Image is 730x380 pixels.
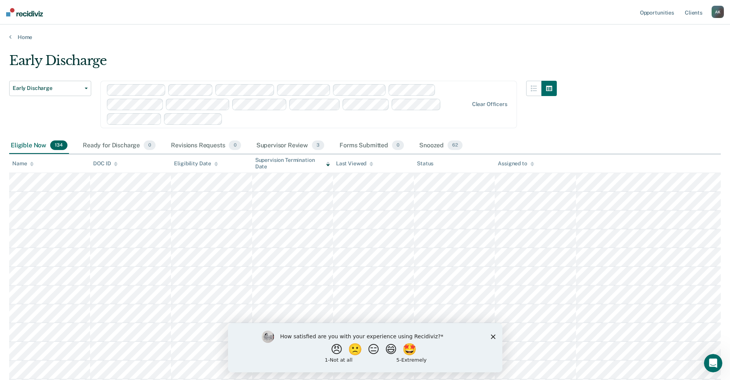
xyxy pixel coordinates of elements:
div: Status [417,160,433,167]
div: Eligible Now134 [9,137,69,154]
div: Supervisor Review3 [255,137,326,154]
span: 62 [448,140,463,150]
iframe: Intercom live chat [704,354,722,372]
span: Early Discharge [13,85,82,91]
div: Assigned to [498,160,534,167]
div: Clear officers [472,101,507,108]
div: Snoozed62 [418,137,464,154]
div: Forms Submitted0 [338,137,405,154]
button: AK [712,6,724,18]
div: Revisions Requests0 [169,137,242,154]
img: Recidiviz [6,8,43,16]
span: 3 [312,140,324,150]
div: Eligibility Date [174,160,218,167]
div: Early Discharge [9,53,557,75]
div: Last Viewed [336,160,373,167]
div: Ready for Discharge0 [81,137,157,154]
div: A K [712,6,724,18]
div: Name [12,160,34,167]
span: 0 [229,140,241,150]
div: DOC ID [93,160,118,167]
a: Home [9,34,721,41]
span: 134 [50,140,67,150]
button: Early Discharge [9,81,91,96]
span: 0 [144,140,156,150]
span: 0 [392,140,404,150]
iframe: Survey by Kim from Recidiviz [228,323,502,372]
div: Supervision Termination Date [255,157,330,170]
